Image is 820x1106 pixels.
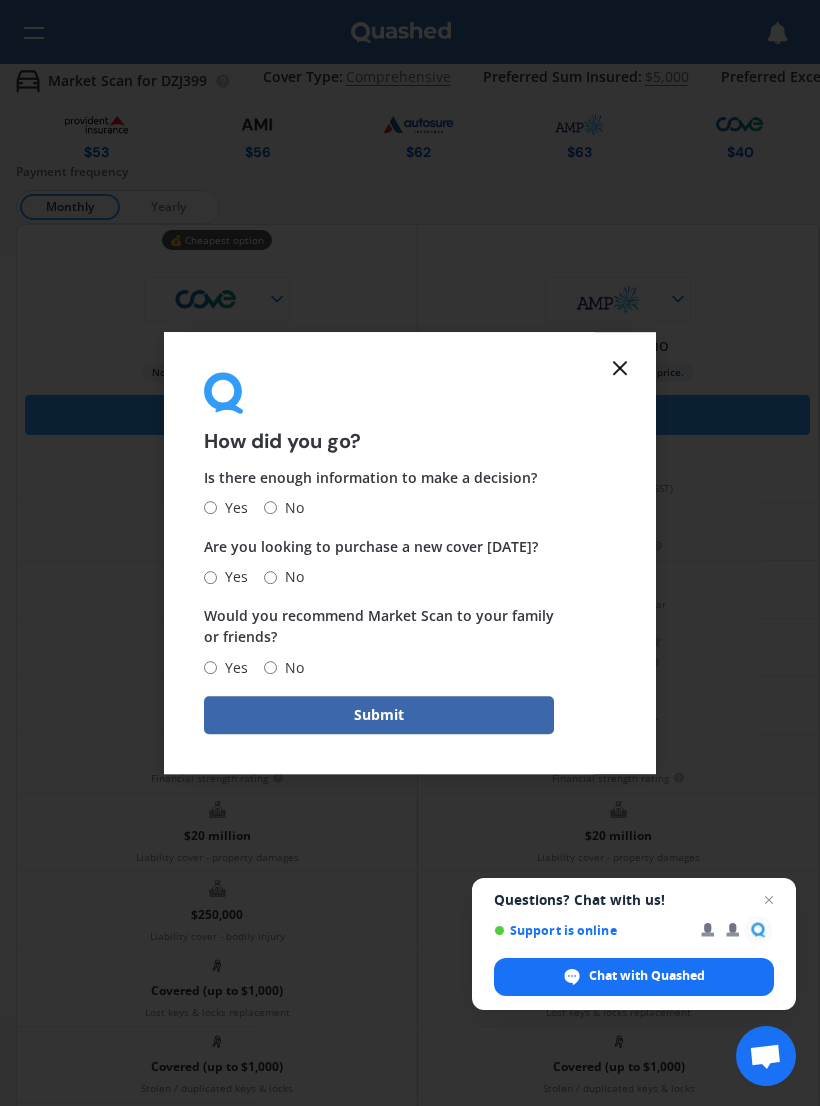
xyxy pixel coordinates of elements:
input: No [264,502,277,515]
span: Questions? Chat with us! [494,892,774,908]
span: Are you looking to purchase a new cover [DATE]? [204,537,538,556]
input: No [264,661,277,674]
span: Would you recommend Market Scan to your family or friends? [204,607,554,647]
span: Support is online [494,923,687,938]
span: No [277,656,304,680]
a: Open chat [736,1026,796,1086]
input: No [264,571,277,584]
input: Yes [204,502,217,515]
span: Chat with Quashed [589,967,705,985]
span: No [277,565,304,589]
span: Chat with Quashed [494,958,774,996]
span: Yes [217,565,248,589]
input: Yes [204,661,217,674]
span: Is there enough information to make a decision? [204,468,537,487]
span: Yes [217,656,248,680]
button: Submit [204,696,554,734]
div: How did you go? [204,372,554,451]
input: Yes [204,571,217,584]
span: Yes [217,496,248,520]
span: No [277,496,304,520]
